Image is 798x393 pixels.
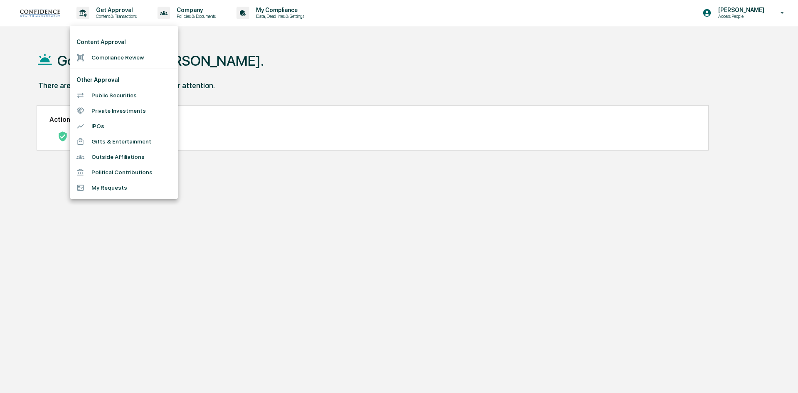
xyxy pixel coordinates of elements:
[70,165,178,180] li: Political Contributions
[70,180,178,195] li: My Requests
[70,35,178,50] li: Content Approval
[70,134,178,149] li: Gifts & Entertainment
[771,366,794,388] iframe: Open customer support
[70,88,178,103] li: Public Securities
[70,149,178,165] li: Outside Affiliations
[70,50,178,65] li: Compliance Review
[70,119,178,134] li: IPOs
[70,103,178,119] li: Private Investments
[70,72,178,88] li: Other Approval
